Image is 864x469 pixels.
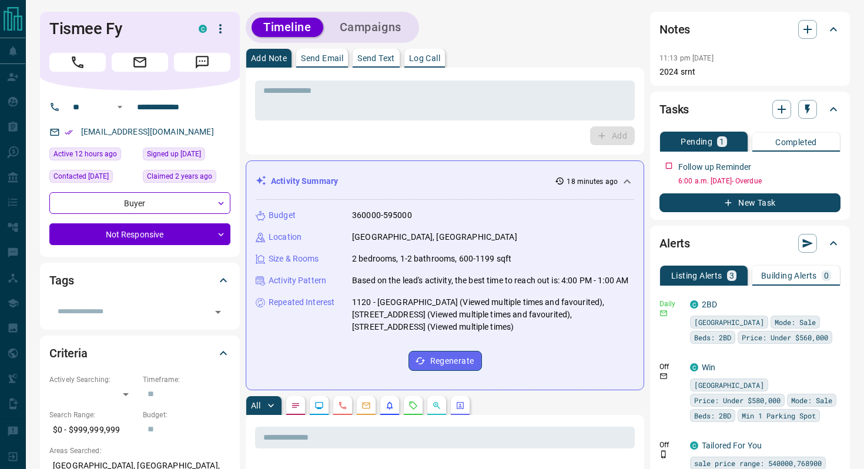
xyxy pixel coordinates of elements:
div: Tags [49,266,230,294]
a: Win [702,363,715,372]
button: Campaigns [328,18,413,37]
span: Beds: 2BD [694,331,731,343]
div: condos.ca [199,25,207,33]
p: All [251,401,260,410]
p: Listing Alerts [671,272,722,280]
h2: Tasks [659,100,689,119]
span: Mode: Sale [791,394,832,406]
p: 360000-595000 [352,209,412,222]
button: Open [210,304,226,320]
svg: Email Verified [65,128,73,136]
p: Send Text [357,54,395,62]
svg: Email [659,372,668,380]
button: Regenerate [408,351,482,371]
span: Signed up [DATE] [147,148,201,160]
span: Price: Under $560,000 [742,331,828,343]
svg: Notes [291,401,300,410]
button: Timeline [252,18,323,37]
span: Message [174,53,230,72]
a: Tailored For You [702,441,762,450]
p: Location [269,231,302,243]
p: [GEOGRAPHIC_DATA], [GEOGRAPHIC_DATA] [352,231,517,243]
span: Contacted [DATE] [53,170,109,182]
p: 0 [824,272,829,280]
h2: Notes [659,20,690,39]
svg: Listing Alerts [385,401,394,410]
span: Active 12 hours ago [53,148,117,160]
p: Follow up Reminder [678,161,751,173]
svg: Requests [408,401,418,410]
p: Add Note [251,54,287,62]
p: Actively Searching: [49,374,137,385]
p: Activity Summary [271,175,338,187]
div: condos.ca [690,441,698,450]
span: [GEOGRAPHIC_DATA] [694,316,764,328]
div: Sun Mar 19 2023 [143,170,230,186]
svg: Push Notification Only [659,450,668,458]
p: 1 [719,138,724,146]
div: condos.ca [690,363,698,371]
p: $0 - $999,999,999 [49,420,137,440]
p: 3 [729,272,734,280]
svg: Opportunities [432,401,441,410]
svg: Email [659,309,668,317]
span: Price: Under $580,000 [694,394,781,406]
p: Based on the lead's activity, the best time to reach out is: 4:00 PM - 1:00 AM [352,274,628,287]
a: [EMAIL_ADDRESS][DOMAIN_NAME] [81,127,214,136]
span: Call [49,53,106,72]
p: Completed [775,138,817,146]
div: Not Responsive [49,223,230,245]
p: Building Alerts [761,272,817,280]
div: Alerts [659,229,840,257]
p: Size & Rooms [269,253,319,265]
p: Search Range: [49,410,137,420]
svg: Lead Browsing Activity [314,401,324,410]
p: Pending [681,138,712,146]
p: 2 bedrooms, 1-2 bathrooms, 600-1199 sqft [352,253,511,265]
p: 2024 srnt [659,66,840,78]
p: Off [659,361,683,372]
p: Timeframe: [143,374,230,385]
svg: Calls [338,401,347,410]
p: Budget [269,209,296,222]
p: 11:13 pm [DATE] [659,54,714,62]
p: Repeated Interest [269,296,334,309]
a: 2BD [702,300,717,309]
span: Mode: Sale [775,316,816,328]
button: Open [113,100,127,114]
button: New Task [659,193,840,212]
span: sale price range: 540000,768900 [694,457,822,469]
div: Sun Mar 19 2023 [143,148,230,164]
p: 6:00 a.m. [DATE] - Overdue [678,176,840,186]
div: Buyer [49,192,230,214]
div: Notes [659,15,840,43]
span: Min 1 Parking Spot [742,410,816,421]
div: Sat Mar 25 2023 [49,170,137,186]
h2: Alerts [659,234,690,253]
div: Tasks [659,95,840,123]
p: Areas Searched: [49,445,230,456]
p: Activity Pattern [269,274,326,287]
p: Budget: [143,410,230,420]
p: Off [659,440,683,450]
p: Daily [659,299,683,309]
span: Claimed 2 years ago [147,170,212,182]
p: 1120 - [GEOGRAPHIC_DATA] (Viewed multiple times and favourited), [STREET_ADDRESS] (Viewed multipl... [352,296,634,333]
span: Beds: 2BD [694,410,731,421]
h2: Tags [49,271,73,290]
h1: Tismee Fy [49,19,181,38]
span: Email [112,53,168,72]
p: Log Call [409,54,440,62]
div: Tue Aug 12 2025 [49,148,137,164]
div: Activity Summary18 minutes ago [256,170,634,192]
svg: Emails [361,401,371,410]
svg: Agent Actions [456,401,465,410]
div: condos.ca [690,300,698,309]
div: Criteria [49,339,230,367]
p: Send Email [301,54,343,62]
span: [GEOGRAPHIC_DATA] [694,379,764,391]
h2: Criteria [49,344,88,363]
p: 18 minutes ago [567,176,618,187]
